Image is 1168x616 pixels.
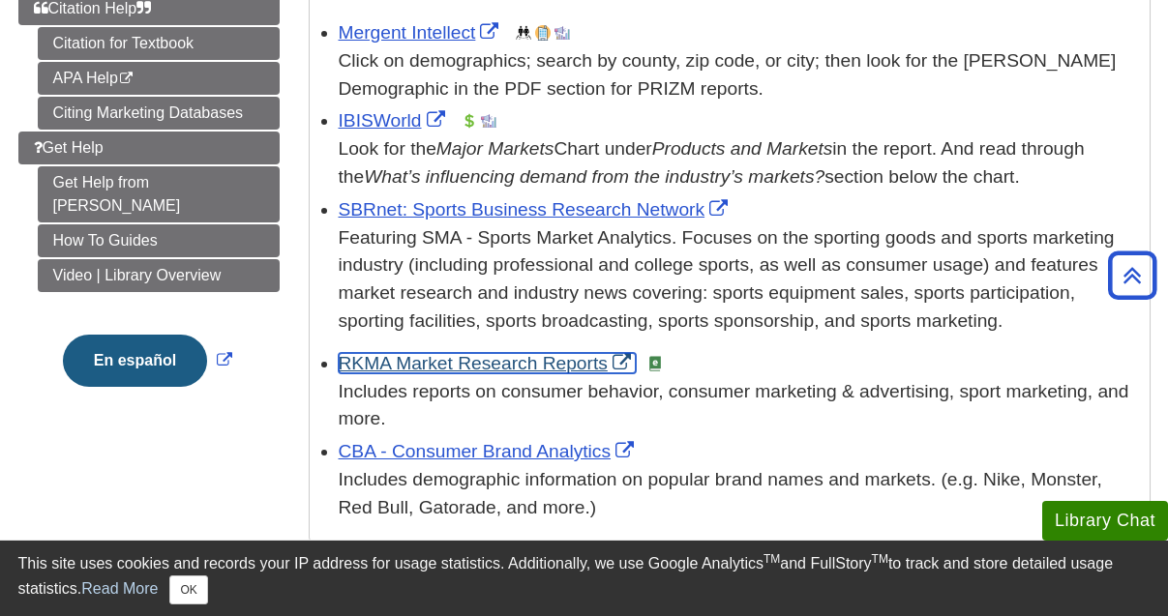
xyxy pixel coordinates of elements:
[339,353,636,373] a: Link opens in new window
[339,466,1140,522] div: Includes demographic information on popular brand names and markets. (e.g. Nike, Monster, Red Bul...
[63,335,207,387] button: En español
[18,132,280,164] a: Get Help
[339,224,1140,336] p: Featuring SMA - Sports Market Analytics. Focuses on the sporting goods and sports marketing indus...
[652,138,833,159] i: Products and Markets
[339,378,1140,434] div: Includes reports on consumer behavior, consumer marketing & advertising, sport marketing, and more.
[764,552,780,566] sup: TM
[58,352,237,368] a: Link opens in new window
[339,199,734,220] a: Link opens in new window
[339,110,450,131] a: Link opens in new window
[118,73,135,85] i: This link opens in a new window
[481,113,496,129] img: Industry Report
[462,113,477,129] img: Financial Report
[169,575,207,604] button: Close
[339,135,1140,191] div: Look for the Chart under in the report. And read through the section below the chart.
[647,356,663,371] img: e-Book
[38,224,280,257] a: How To Guides
[516,25,531,41] img: Demographics
[34,139,104,156] span: Get Help
[339,47,1140,103] div: Click on demographics; search by county, zip code, or city; then look for the [PERSON_NAME] Demog...
[364,166,824,187] i: What’s influencing demand from the industry’s markets?
[535,25,551,41] img: Company Information
[872,552,888,566] sup: TM
[38,62,280,95] a: APA Help
[339,441,640,461] a: Link opens in new window
[554,25,570,41] img: Industry Report
[38,166,280,222] a: Get Help from [PERSON_NAME]
[1042,501,1168,541] button: Library Chat
[18,552,1151,604] div: This site uses cookies and records your IP address for usage statistics. Additionally, we use Goo...
[339,22,504,43] a: Link opens in new window
[38,97,280,130] a: Citing Marketing Databases
[81,580,158,597] a: Read More
[38,27,280,60] a: Citation for Textbook
[38,259,280,292] a: Video | Library Overview
[436,138,554,159] i: Major Markets
[1101,262,1163,288] a: Back to Top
